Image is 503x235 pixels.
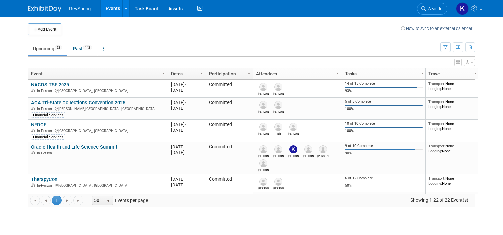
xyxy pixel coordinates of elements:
[428,81,445,86] span: Transport:
[31,182,165,188] div: [GEOGRAPHIC_DATA], [GEOGRAPHIC_DATA]
[288,131,299,135] div: Bob Darby
[32,198,38,203] span: Go to the first page
[428,144,476,153] div: None None
[31,122,46,128] a: NEDCE
[345,121,423,126] div: 10 of 10 Complete
[63,196,72,205] a: Go to the next page
[200,71,205,76] span: Column Settings
[256,68,338,79] a: Attendees
[68,42,97,55] a: Past142
[426,6,441,11] span: Search
[428,176,476,186] div: None None
[428,99,476,109] div: None None
[30,196,40,205] a: Go to the first page
[336,71,341,76] span: Column Settings
[76,198,81,203] span: Go to the last page
[206,174,253,192] td: Committed
[31,68,164,79] a: Event
[428,176,445,181] span: Transport:
[289,145,297,153] img: Kelsey Culver
[41,196,51,205] a: Go to the previous page
[289,123,297,131] img: Bob Darby
[259,178,267,186] img: Ryan Boyens
[273,109,284,113] div: Bob Darby
[31,183,35,187] img: In-Person Event
[37,89,54,93] span: In-Person
[273,91,284,95] div: Amy Coates
[37,183,54,188] span: In-Person
[28,23,61,35] button: Add Event
[259,145,267,153] img: Heather Crowell
[185,82,186,87] span: -
[65,198,70,203] span: Go to the next page
[185,177,186,182] span: -
[345,68,421,79] a: Tasks
[185,100,186,105] span: -
[206,98,253,120] td: Committed
[259,83,267,91] img: Steve Donohue
[31,89,35,92] img: In-Person Event
[274,83,282,91] img: Amy Coates
[171,144,203,150] div: [DATE]
[171,122,203,127] div: [DATE]
[185,122,186,127] span: -
[428,81,476,91] div: None None
[258,131,269,135] div: Bob Duggan
[31,112,65,118] div: Financial Services
[31,82,69,88] a: NACDS TSE 2025
[31,128,165,133] div: [GEOGRAPHIC_DATA], [GEOGRAPHIC_DATA]
[428,68,474,79] a: Travel
[471,68,479,78] a: Column Settings
[258,186,269,190] div: Ryan Boyens
[428,99,445,104] span: Transport:
[274,123,282,131] img: Rich Schlegel
[345,176,423,181] div: 6 of 12 Complete
[84,196,155,205] span: Events per page
[171,100,203,105] div: [DATE]
[92,196,104,205] span: 50
[31,88,165,93] div: [GEOGRAPHIC_DATA], [GEOGRAPHIC_DATA]
[199,68,206,78] a: Column Settings
[37,129,54,133] span: In-Person
[428,121,476,131] div: None None
[401,26,475,31] a: How to sync to an external calendar...
[345,107,423,111] div: 100%
[404,196,475,205] span: Showing 1-22 of 22 Event(s)
[456,2,469,15] img: Kelsey Culver
[345,81,423,86] div: 14 of 15 Complete
[319,145,327,153] img: Mary Solarz
[28,42,67,55] a: Upcoming22
[171,150,203,155] div: [DATE]
[335,68,342,78] a: Column Settings
[258,153,269,158] div: Heather Crowell
[428,144,445,148] span: Transport:
[273,153,284,158] div: Kennon Askew
[417,3,447,15] a: Search
[171,82,203,87] div: [DATE]
[162,71,167,76] span: Column Settings
[303,153,314,158] div: Heather Davisson
[31,134,65,140] div: Financial Services
[31,129,35,132] img: In-Person Event
[209,68,248,79] a: Participation
[31,107,35,110] img: In-Person Event
[31,151,35,154] img: In-Person Event
[273,131,284,135] div: Rich Schlegel
[428,86,442,91] span: Lodging:
[28,6,61,12] img: ExhibitDay
[288,153,299,158] div: Kelsey Culver
[274,178,282,186] img: David Bien
[206,80,253,98] td: Committed
[345,183,423,188] div: 50%
[304,145,312,153] img: Heather Davisson
[274,145,282,153] img: Kennon Askew
[274,101,282,109] img: Bob Darby
[171,176,203,182] div: [DATE]
[258,91,269,95] div: Steve Donohue
[428,104,442,109] span: Lodging:
[31,176,57,182] a: TherapyCon
[428,121,445,126] span: Transport:
[106,198,111,204] span: select
[345,151,423,156] div: 90%
[31,100,125,106] a: ACA Tri-State Collections Convention 2025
